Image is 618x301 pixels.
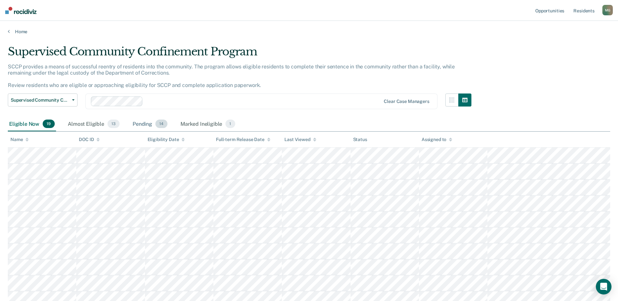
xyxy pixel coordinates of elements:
[43,120,55,128] span: 19
[8,64,455,89] p: SCCP provides a means of successful reentry of residents into the community. The program allows e...
[8,117,56,131] div: Eligible Now19
[602,5,613,15] button: MG
[131,117,169,131] div: Pending14
[5,7,36,14] img: Recidiviz
[602,5,613,15] div: M G
[108,120,120,128] span: 13
[8,29,610,35] a: Home
[8,45,471,64] div: Supervised Community Confinement Program
[155,120,167,128] span: 14
[179,117,237,131] div: Marked Ineligible1
[353,137,367,142] div: Status
[384,99,429,104] div: Clear case managers
[225,120,235,128] span: 1
[11,97,69,103] span: Supervised Community Confinement Program
[79,137,100,142] div: DOC ID
[66,117,121,131] div: Almost Eligible13
[216,137,270,142] div: Full-term Release Date
[284,137,316,142] div: Last Viewed
[596,279,611,294] div: Open Intercom Messenger
[422,137,452,142] div: Assigned to
[148,137,185,142] div: Eligibility Date
[8,93,78,107] button: Supervised Community Confinement Program
[10,137,29,142] div: Name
